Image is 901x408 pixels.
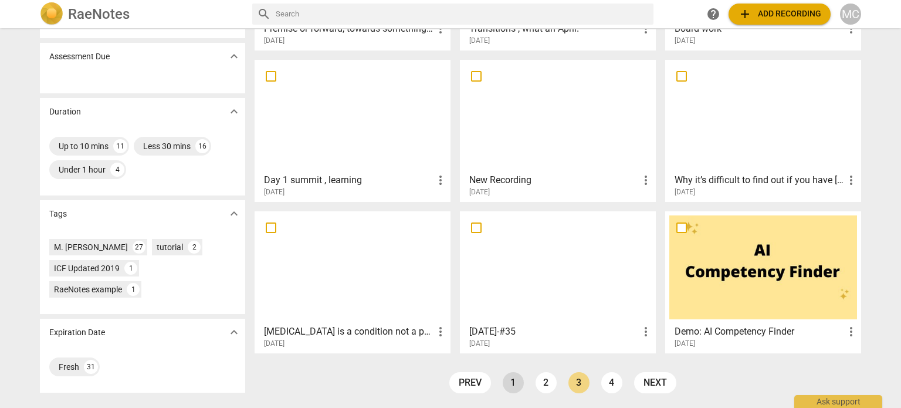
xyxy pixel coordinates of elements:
a: [MEDICAL_DATA] is a condition not a personality[DATE] [259,215,446,348]
span: more_vert [433,325,448,339]
div: 31 [84,360,98,374]
span: [DATE] [675,36,695,46]
div: Fresh [59,361,79,373]
a: next [634,372,676,393]
span: expand_more [227,104,241,119]
div: Ask support [794,395,882,408]
div: 4 [110,163,124,177]
div: M. [PERSON_NAME] [54,241,128,253]
span: expand_more [227,207,241,221]
div: 1 [124,262,137,275]
div: 2 [188,241,201,254]
span: search [257,7,271,21]
div: RaeNotes example [54,284,122,295]
span: [DATE] [264,339,284,349]
a: Why it’s difficult to find out if you have [MEDICAL_DATA][DATE] [669,64,857,197]
a: Page 1 [503,372,524,393]
input: Search [276,5,649,23]
span: [DATE] [264,36,284,46]
div: Under 1 hour [59,164,106,176]
span: more_vert [844,325,858,339]
a: Help [703,4,724,25]
h3: 2025-01-22-#35 [469,325,639,339]
span: [DATE] [675,339,695,349]
p: Duration [49,106,81,118]
p: Tags [49,208,67,220]
span: [DATE] [264,187,284,197]
span: expand_more [227,325,241,339]
span: help [706,7,720,21]
h3: ADHD is a condition not a personality [264,325,433,339]
button: Show more [225,48,243,65]
a: Day 1 summit , learning[DATE] [259,64,446,197]
button: MC [840,4,861,25]
p: Expiration Date [49,326,105,339]
div: 27 [133,241,145,254]
h3: New Recording [469,173,639,187]
span: add [738,7,752,21]
div: Less 30 mins [143,140,191,152]
div: 11 [113,139,127,153]
span: expand_more [227,49,241,63]
a: New Recording[DATE] [464,64,652,197]
div: ICF Updated 2019 [54,262,120,274]
p: Assessment Due [49,50,110,63]
span: [DATE] [675,187,695,197]
a: Page 4 [601,372,622,393]
h3: Demo: AI Competency Finder [675,325,844,339]
button: Show more [225,103,243,120]
a: LogoRaeNotes [40,2,243,26]
div: 1 [127,283,140,296]
button: Show more [225,323,243,341]
a: Demo: AI Competency Finder[DATE] [669,215,857,348]
span: [DATE] [469,187,490,197]
div: Up to 10 mins [59,140,109,152]
h3: Why it’s difficult to find out if you have ADHD [675,173,844,187]
div: 16 [195,139,209,153]
h3: Day 1 summit , learning [264,173,433,187]
button: Upload [729,4,831,25]
h2: RaeNotes [68,6,130,22]
span: [DATE] [469,36,490,46]
span: more_vert [639,173,653,187]
a: prev [449,372,491,393]
button: Show more [225,205,243,222]
span: [DATE] [469,339,490,349]
img: Logo [40,2,63,26]
div: tutorial [157,241,183,253]
span: more_vert [433,173,448,187]
a: [DATE]-#35[DATE] [464,215,652,348]
a: Page 2 [536,372,557,393]
span: more_vert [639,325,653,339]
a: Page 3 is your current page [568,372,590,393]
span: Add recording [738,7,821,21]
span: more_vert [844,173,858,187]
